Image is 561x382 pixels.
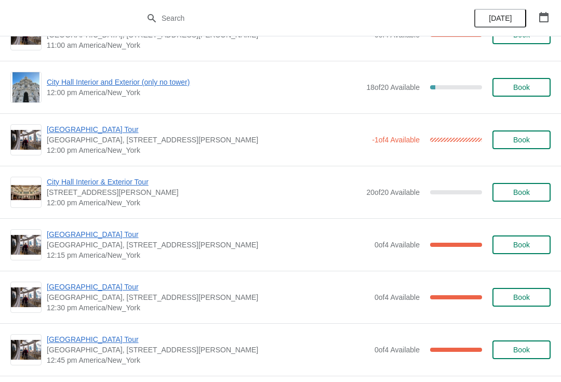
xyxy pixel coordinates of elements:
[375,241,420,249] span: 0 of 4 Available
[11,287,41,308] img: City Hall Tower Tour | City Hall Visitor Center, 1400 John F Kennedy Boulevard Suite 121, Philade...
[47,345,369,355] span: [GEOGRAPHIC_DATA], [STREET_ADDRESS][PERSON_NAME]
[47,355,369,365] span: 12:45 pm America/New_York
[11,235,41,255] img: City Hall Tower Tour | City Hall Visitor Center, 1400 John F Kennedy Boulevard Suite 121, Philade...
[513,136,530,144] span: Book
[513,188,530,196] span: Book
[366,188,420,196] span: 20 of 20 Available
[47,124,367,135] span: [GEOGRAPHIC_DATA] Tour
[47,302,369,313] span: 12:30 pm America/New_York
[11,130,41,150] img: City Hall Tower Tour | City Hall Visitor Center, 1400 John F Kennedy Boulevard Suite 121, Philade...
[47,187,361,197] span: [STREET_ADDRESS][PERSON_NAME]
[492,183,551,202] button: Book
[47,292,369,302] span: [GEOGRAPHIC_DATA], [STREET_ADDRESS][PERSON_NAME]
[12,72,40,102] img: City Hall Interior and Exterior (only no tower) | | 12:00 pm America/New_York
[372,136,420,144] span: -1 of 4 Available
[47,145,367,155] span: 12:00 pm America/New_York
[492,340,551,359] button: Book
[47,177,361,187] span: City Hall Interior & Exterior Tour
[492,130,551,149] button: Book
[513,293,530,301] span: Book
[47,240,369,250] span: [GEOGRAPHIC_DATA], [STREET_ADDRESS][PERSON_NAME]
[492,288,551,307] button: Book
[513,346,530,354] span: Book
[47,229,369,240] span: [GEOGRAPHIC_DATA] Tour
[47,135,367,145] span: [GEOGRAPHIC_DATA], [STREET_ADDRESS][PERSON_NAME]
[375,346,420,354] span: 0 of 4 Available
[513,241,530,249] span: Book
[492,235,551,254] button: Book
[11,185,41,200] img: City Hall Interior & Exterior Tour | 1400 John F Kennedy Boulevard, Suite 121, Philadelphia, PA, ...
[11,340,41,360] img: City Hall Tower Tour | City Hall Visitor Center, 1400 John F Kennedy Boulevard Suite 121, Philade...
[47,87,361,98] span: 12:00 pm America/New_York
[47,282,369,292] span: [GEOGRAPHIC_DATA] Tour
[161,9,421,28] input: Search
[47,250,369,260] span: 12:15 pm America/New_York
[47,40,369,50] span: 11:00 am America/New_York
[513,83,530,91] span: Book
[489,14,512,22] span: [DATE]
[492,78,551,97] button: Book
[375,293,420,301] span: 0 of 4 Available
[47,197,361,208] span: 12:00 pm America/New_York
[47,334,369,345] span: [GEOGRAPHIC_DATA] Tour
[474,9,526,28] button: [DATE]
[47,77,361,87] span: City Hall Interior and Exterior (only no tower)
[366,83,420,91] span: 18 of 20 Available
